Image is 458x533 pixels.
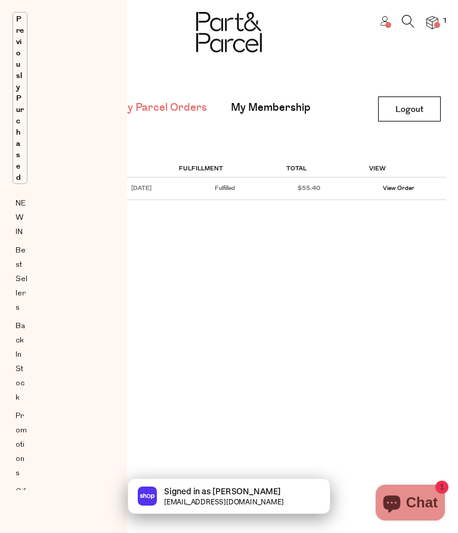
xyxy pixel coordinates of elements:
img: Part&Parcel [196,12,262,52]
a: Promotions [16,409,27,481]
a: View Order [383,183,414,194]
a: NEW IN [16,197,27,239]
a: Best Sellers [16,244,27,315]
span: 1 [440,15,450,26]
td: $55.40 [266,177,351,200]
a: Logout [378,96,441,121]
a: My Membership [231,100,311,116]
a: Previously Purchased [16,12,27,185]
th: View [367,161,446,177]
a: Back In Stock [16,319,27,405]
td: Fulfilled [183,177,266,200]
a: My Parcel Orders [118,100,207,116]
th: Fulfillment [177,161,283,177]
td: [DATE] [100,177,182,200]
span: Previously Purchased [13,12,27,184]
th: Total [283,161,366,177]
th: Date [97,161,176,177]
a: 1 [426,16,438,29]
